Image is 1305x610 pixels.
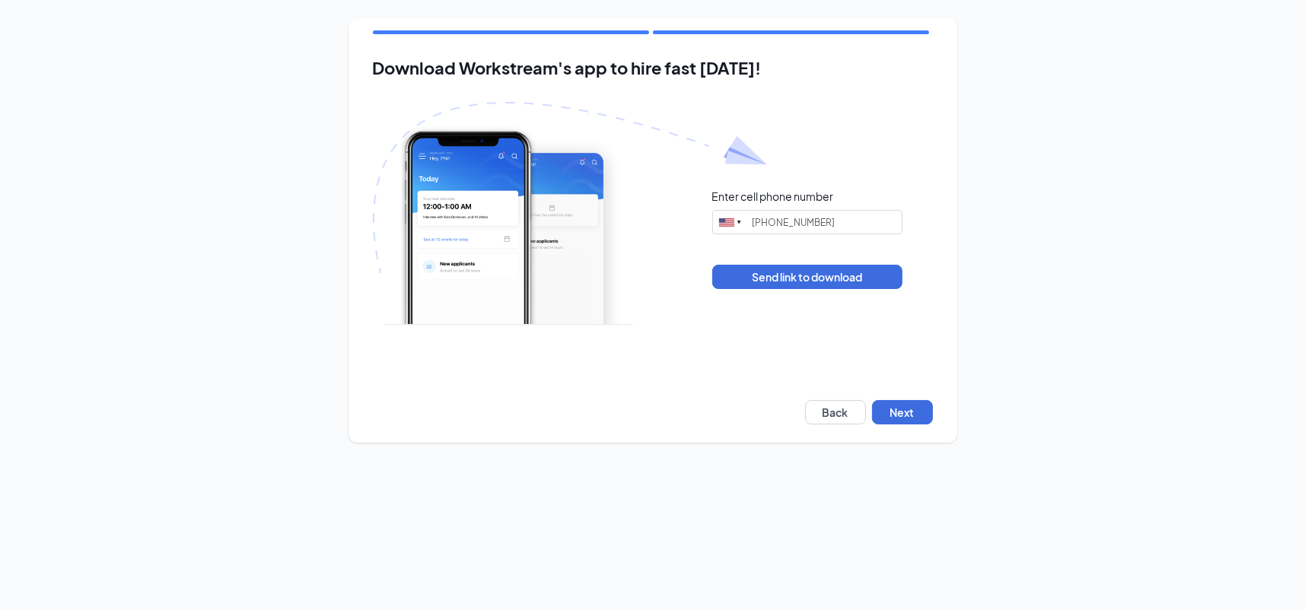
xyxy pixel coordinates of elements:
[712,265,902,289] button: Send link to download
[712,189,834,204] div: Enter cell phone number
[373,59,933,78] h2: Download Workstream's app to hire fast [DATE]!
[713,211,748,234] div: United States: +1
[872,400,933,424] button: Next
[373,102,767,325] img: Download Workstream's app with paper plane
[805,400,866,424] button: Back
